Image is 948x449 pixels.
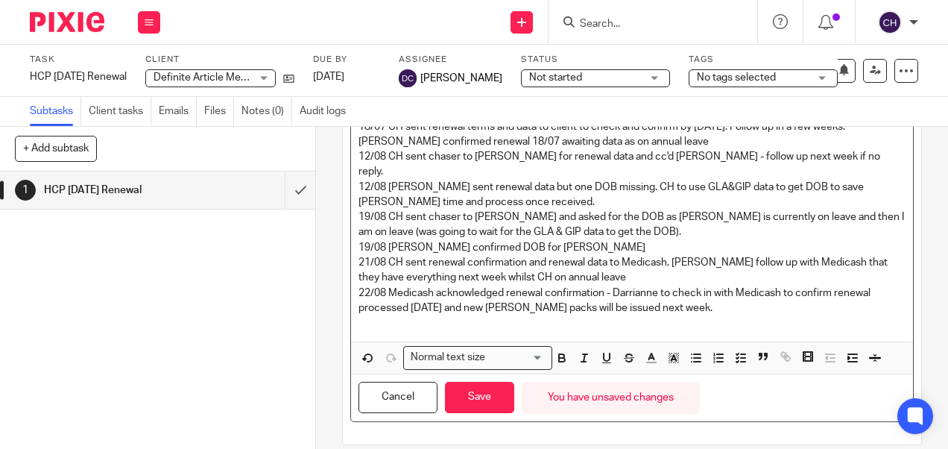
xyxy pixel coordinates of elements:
[30,12,104,32] img: Pixie
[30,69,127,84] div: HCP [DATE] Renewal
[522,382,700,414] div: You have unsaved changes
[358,210,905,240] p: 19/08 CH sent chaser to [PERSON_NAME] and asked for the DOB as [PERSON_NAME] is currently on leav...
[490,350,543,365] input: Search for option
[407,350,488,365] span: Normal text size
[578,18,712,31] input: Search
[154,72,272,83] span: Definite Article Media Ltd
[30,69,127,84] div: HCP 1st September Renewal
[399,69,417,87] img: svg%3E
[358,382,437,414] button: Cancel
[15,136,97,161] button: + Add subtask
[159,97,197,126] a: Emails
[44,179,195,201] h1: HCP [DATE] Renewal
[358,255,905,286] p: 21/08 CH sent renewal confirmation and renewal data to Medicash, [PERSON_NAME] follow up with Med...
[15,180,36,201] div: 1
[697,72,776,83] span: No tags selected
[30,54,127,66] label: Task
[30,97,81,126] a: Subtasks
[399,54,502,66] label: Assignee
[358,180,905,210] p: 12/08 [PERSON_NAME] sent renewal data but one DOB missing. CH to use GLA&GIP data to get DOB to s...
[89,97,151,126] a: Client tasks
[358,286,905,316] p: 22/08 Medicash acknowledged renewal confirmation - Darrianne to check in with Medicash to confirm...
[300,97,353,126] a: Audit logs
[529,72,582,83] span: Not started
[358,240,905,255] p: 19/08 [PERSON_NAME] confirmed DOB for [PERSON_NAME]
[145,54,294,66] label: Client
[313,54,380,66] label: Due by
[521,54,670,66] label: Status
[878,10,902,34] img: svg%3E
[358,119,905,150] p: 18/07 CH sent renewal terms and data to client to check and confirm by [DATE]. Follow up in a few...
[204,97,234,126] a: Files
[241,97,292,126] a: Notes (0)
[403,346,552,369] div: Search for option
[689,54,838,66] label: Tags
[313,72,344,82] span: [DATE]
[445,382,514,414] button: Save
[420,71,502,86] span: [PERSON_NAME]
[358,149,905,180] p: 12/08 CH sent chaser to [PERSON_NAME] for renewal data and cc'd [PERSON_NAME] - follow up next we...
